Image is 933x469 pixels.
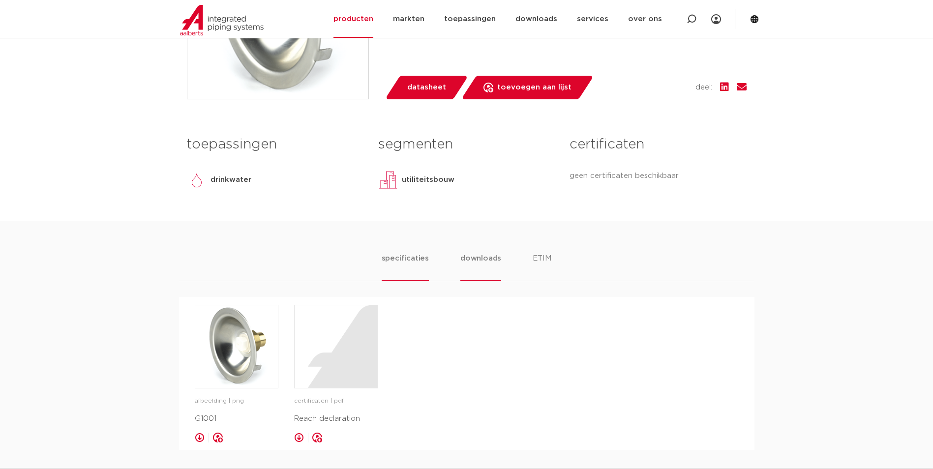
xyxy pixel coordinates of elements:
[570,170,746,182] p: geen certificaten beschikbaar
[211,174,251,186] p: drinkwater
[378,135,555,154] h3: segmenten
[460,253,501,281] li: downloads
[195,305,278,388] a: image for G1001
[378,170,398,190] img: utiliteitsbouw
[570,135,746,154] h3: certificaten
[195,305,278,388] img: image for G1001
[195,396,278,406] p: afbeelding | png
[294,413,378,425] p: Reach declaration
[187,170,207,190] img: drinkwater
[402,174,454,186] p: utiliteitsbouw
[497,80,572,95] span: toevoegen aan lijst
[533,253,551,281] li: ETIM
[195,413,278,425] p: G1001
[695,82,712,93] span: deel:
[294,396,378,406] p: certificaten | pdf
[382,253,429,281] li: specificaties
[407,80,446,95] span: datasheet
[385,76,468,99] a: datasheet
[187,135,363,154] h3: toepassingen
